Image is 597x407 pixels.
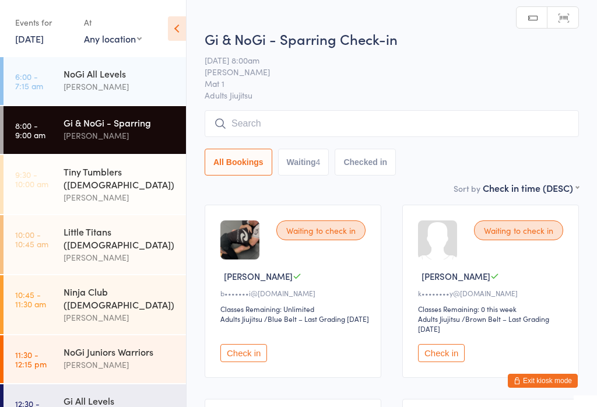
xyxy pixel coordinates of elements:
span: / Brown Belt – Last Grading [DATE] [418,314,549,334]
div: [PERSON_NAME] [64,251,176,264]
a: 11:30 -12:15 pmNoGi Juniors Warriors[PERSON_NAME] [3,335,186,383]
div: NoGi Juniors Warriors [64,345,176,358]
div: At [84,13,142,32]
button: Exit kiosk mode [508,374,578,388]
div: 4 [316,157,321,167]
span: [PERSON_NAME] [224,270,293,282]
span: Adults Jiujitsu [205,89,579,101]
h2: Gi & NoGi - Sparring Check-in [205,29,579,48]
div: Events for [15,13,72,32]
div: Little Titans ([DEMOGRAPHIC_DATA]) [64,225,176,251]
div: b•••••••i@[DOMAIN_NAME] [220,288,369,298]
div: Adults Jiujitsu [418,314,460,324]
time: 10:45 - 11:30 am [15,290,46,308]
div: Gi & NoGi - Sparring [64,116,176,129]
div: Tiny Tumblers ([DEMOGRAPHIC_DATA]) [64,165,176,191]
div: [PERSON_NAME] [64,358,176,371]
time: 8:00 - 9:00 am [15,121,45,139]
time: 6:00 - 7:15 am [15,72,43,90]
div: [PERSON_NAME] [64,80,176,93]
div: Classes Remaining: Unlimited [220,304,369,314]
span: [PERSON_NAME] [205,66,561,78]
label: Sort by [454,183,480,194]
div: k••••••••y@[DOMAIN_NAME] [418,288,567,298]
span: / Blue Belt – Last Grading [DATE] [264,314,369,324]
span: [PERSON_NAME] [422,270,490,282]
a: 10:45 -11:30 amNinja Club ([DEMOGRAPHIC_DATA])[PERSON_NAME] [3,275,186,334]
div: [PERSON_NAME] [64,311,176,324]
a: 9:30 -10:00 amTiny Tumblers ([DEMOGRAPHIC_DATA])[PERSON_NAME] [3,155,186,214]
img: image1751531092.png [220,220,259,259]
div: Waiting to check in [276,220,366,240]
button: Check in [418,344,465,362]
div: [PERSON_NAME] [64,129,176,142]
div: Ninja Club ([DEMOGRAPHIC_DATA]) [64,285,176,311]
div: Check in time (DESC) [483,181,579,194]
a: [DATE] [15,32,44,45]
div: Any location [84,32,142,45]
a: 8:00 -9:00 amGi & NoGi - Sparring[PERSON_NAME] [3,106,186,154]
div: [PERSON_NAME] [64,191,176,204]
input: Search [205,110,579,137]
div: Waiting to check in [474,220,563,240]
button: All Bookings [205,149,272,176]
button: Checked in [335,149,396,176]
span: Mat 1 [205,78,561,89]
a: 6:00 -7:15 amNoGi All Levels[PERSON_NAME] [3,57,186,105]
a: 10:00 -10:45 amLittle Titans ([DEMOGRAPHIC_DATA])[PERSON_NAME] [3,215,186,274]
time: 9:30 - 10:00 am [15,170,48,188]
button: Check in [220,344,267,362]
div: Classes Remaining: 0 this week [418,304,567,314]
span: [DATE] 8:00am [205,54,561,66]
time: 11:30 - 12:15 pm [15,350,47,369]
div: NoGi All Levels [64,67,176,80]
time: 10:00 - 10:45 am [15,230,48,248]
div: Adults Jiujitsu [220,314,262,324]
div: Gi All Levels [64,394,176,407]
button: Waiting4 [278,149,329,176]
